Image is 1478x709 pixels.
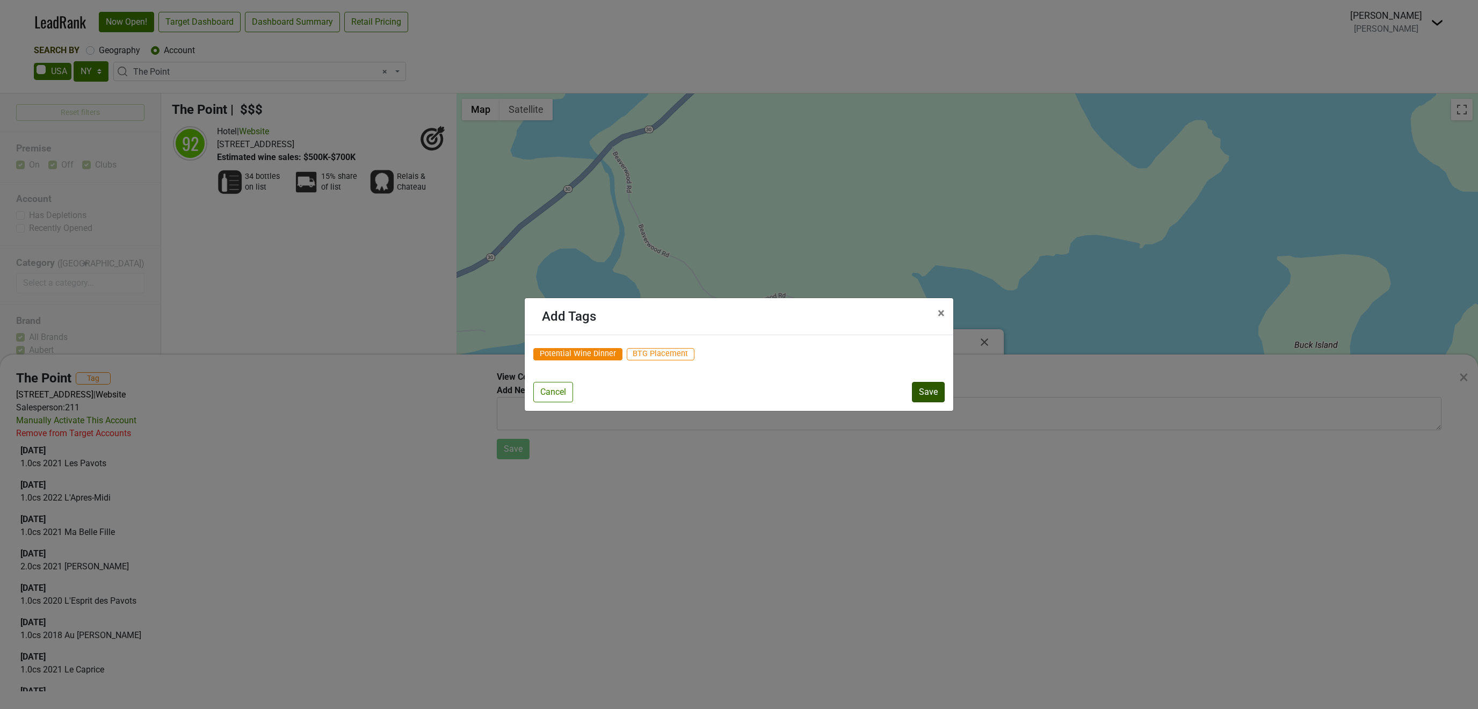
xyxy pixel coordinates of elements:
span: BTG Placement [627,348,695,361]
button: Save [912,382,945,402]
div: Add Tags [542,307,596,326]
span: Potential Wine Dinner [533,348,622,361]
button: Cancel [533,382,573,402]
span: × [938,306,945,321]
